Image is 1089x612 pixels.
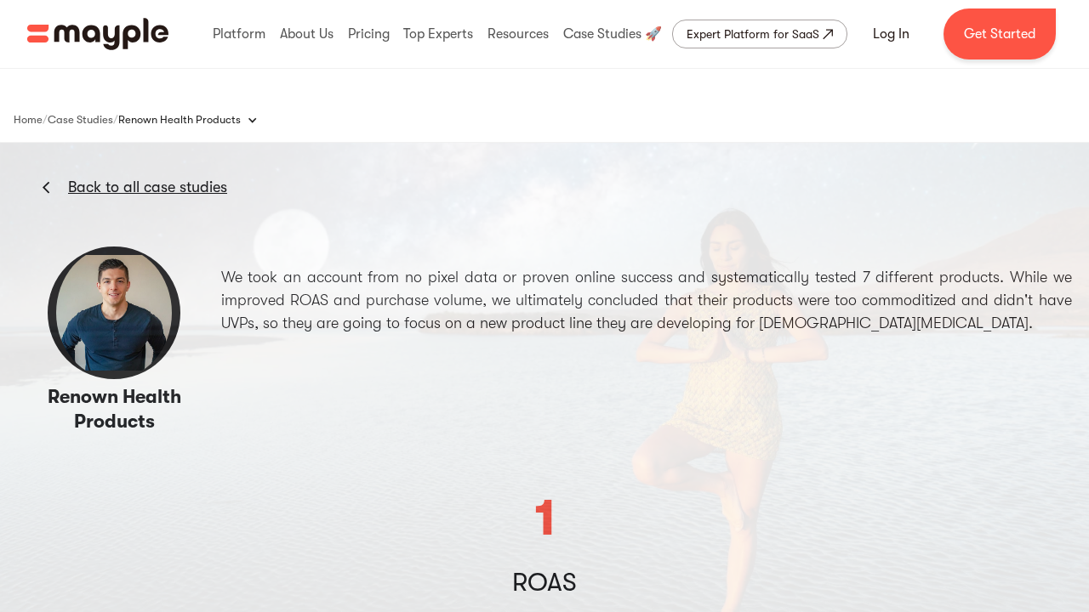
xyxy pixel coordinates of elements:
[852,14,930,54] a: Log In
[113,111,118,128] div: /
[14,110,43,130] a: Home
[27,18,168,50] img: Mayple logo
[672,20,847,48] a: Expert Platform for SaaS
[208,7,270,61] div: Platform
[687,24,819,44] div: Expert Platform for SaaS
[276,7,338,61] div: About Us
[944,8,1056,59] a: Get Started
[118,111,241,128] div: Renown Health Products
[118,103,275,137] div: Renown Health Products
[483,7,553,61] div: Resources
[344,7,394,61] div: Pricing
[43,111,48,128] div: /
[48,110,113,130] a: Case Studies
[27,18,168,50] a: home
[68,177,227,197] a: Back to all case studies
[399,7,477,61] div: Top Experts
